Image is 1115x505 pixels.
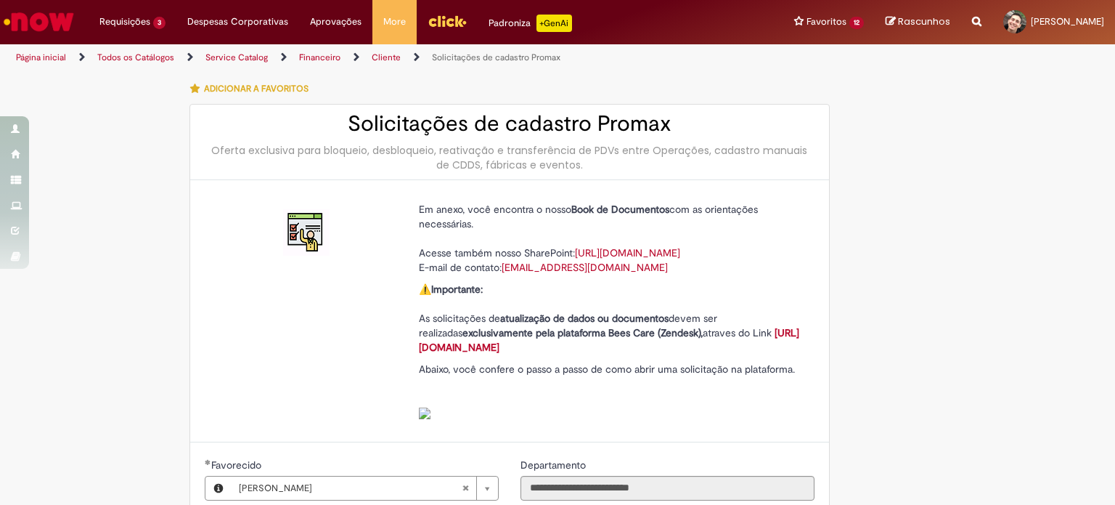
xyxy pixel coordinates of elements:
[187,15,288,29] span: Despesas Corporativas
[232,477,498,500] a: [PERSON_NAME]Limpar campo Favorecido
[520,476,814,501] input: Departamento
[310,15,362,29] span: Aprovações
[205,112,814,136] h2: Solicitações de cadastro Promax
[502,261,668,274] a: [EMAIL_ADDRESS][DOMAIN_NAME]
[16,52,66,63] a: Página inicial
[205,477,232,500] button: Favorecido, Visualizar este registro Herbert Siqueira Jacinto
[1031,15,1104,28] span: [PERSON_NAME]
[419,202,804,275] p: Em anexo, você encontra o nosso com as orientações necessárias. Acesse também nosso SharePoint: E...
[283,209,330,256] img: Solicitações de cadastro Promax
[454,477,476,500] abbr: Limpar campo Favorecido
[299,52,340,63] a: Financeiro
[205,459,211,465] span: Obrigatório Preenchido
[419,408,430,419] img: sys_attachment.do
[432,52,560,63] a: Solicitações de cadastro Promax
[575,246,680,259] a: [URL][DOMAIN_NAME]
[520,458,589,472] label: Somente leitura - Departamento
[500,312,669,325] strong: atualização de dados ou documentos
[205,143,814,172] div: Oferta exclusiva para bloqueio, desbloqueio, reativação e transferência de PDVs entre Operações, ...
[536,15,572,32] p: +GenAi
[431,283,483,296] strong: Importante:
[419,362,804,420] p: Abaixo, você confere o passo a passo de como abrir uma solicitação na plataforma.
[428,10,467,32] img: click_logo_yellow_360x200.png
[419,282,804,355] p: ⚠️ As solicitações de devem ser realizadas atraves do Link
[383,15,406,29] span: More
[372,52,401,63] a: Cliente
[99,15,150,29] span: Requisições
[849,17,864,29] span: 12
[571,203,669,216] strong: Book de Documentos
[239,477,462,500] span: [PERSON_NAME]
[520,458,589,472] span: Somente leitura - Departamento
[189,73,316,104] button: Adicionar a Favoritos
[898,15,950,28] span: Rascunhos
[489,15,572,32] div: Padroniza
[419,326,799,354] a: [URL][DOMAIN_NAME]
[211,458,264,472] span: Necessários - Favorecido
[153,17,166,29] span: 3
[806,15,846,29] span: Favoritos
[205,52,268,63] a: Service Catalog
[462,326,703,339] strong: exclusivamente pela plataforma Bees Care (Zendesk),
[886,15,950,29] a: Rascunhos
[11,44,732,71] ul: Trilhas de página
[1,7,76,36] img: ServiceNow
[97,52,174,63] a: Todos os Catálogos
[204,83,309,94] span: Adicionar a Favoritos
